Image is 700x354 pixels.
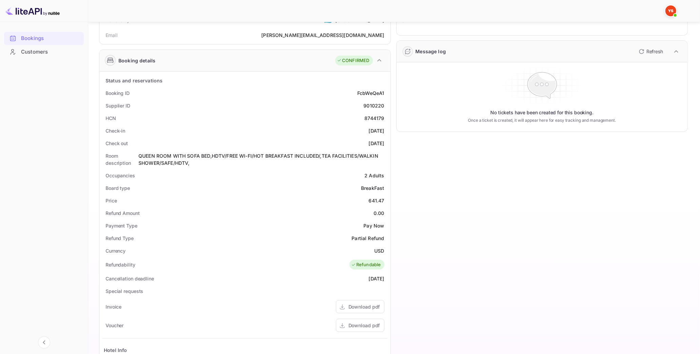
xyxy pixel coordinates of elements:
[138,152,384,166] div: QUEEN ROOM WITH SOFA BED,HDTV/FREE WI-FI/HOT BREAKFAST INCLUDED/,TEA FACILITIES/WALKIN SHOWER/SAF...
[106,140,128,147] div: Check out
[646,48,663,55] p: Refresh
[363,222,384,229] div: Pay Now
[38,336,50,349] button: Collapse navigation
[463,117,621,123] p: Once a ticket is created, it will appear here for easy tracking and management.
[4,45,84,59] div: Customers
[364,115,384,122] div: 8744179
[363,102,384,109] div: 9010220
[118,57,155,64] div: Booking details
[106,172,135,179] div: Occupancies
[348,322,380,329] div: Download pdf
[369,127,384,134] div: [DATE]
[352,235,384,242] div: Partial Refund
[357,90,384,97] div: FcbWeQeA1
[106,152,138,166] div: Room description
[106,275,154,282] div: Cancellation deadline
[364,172,384,179] div: 2 Adults
[337,57,369,64] div: CONFIRMED
[106,127,125,134] div: Check-in
[635,46,666,57] button: Refresh
[106,288,143,295] div: Special requests
[21,48,48,56] ya-tr-span: Customers
[106,210,140,217] div: Refund Amount
[106,247,126,254] div: Currency
[261,32,384,39] div: [PERSON_NAME][EMAIL_ADDRESS][DOMAIN_NAME]
[106,77,163,84] div: Status and reservations
[106,184,130,192] div: Board type
[106,322,124,329] div: Voucher
[665,5,676,16] img: Yandex Support
[106,32,117,39] div: Email
[106,261,135,268] div: Refundability
[106,90,130,97] div: Booking ID
[374,210,384,217] div: 0.00
[369,140,384,147] div: [DATE]
[106,303,121,310] div: Invoice
[361,184,384,192] div: BreakFast
[490,109,593,116] p: No tickets have been created for this booking.
[5,5,60,16] img: LiteAPI logo
[106,197,117,204] div: Price
[351,261,381,268] div: Refundable
[369,197,384,204] div: 641.47
[4,45,84,58] a: Customers
[21,35,44,42] ya-tr-span: Bookings
[348,303,380,310] div: Download pdf
[106,222,137,229] div: Payment Type
[104,347,127,354] div: Hotel Info
[4,32,84,45] div: Bookings
[4,32,84,44] a: Bookings
[416,48,446,55] div: Message log
[369,275,384,282] div: [DATE]
[106,115,116,122] div: HCN
[374,247,384,254] div: USD
[106,102,130,109] div: Supplier ID
[106,235,134,242] div: Refund Type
